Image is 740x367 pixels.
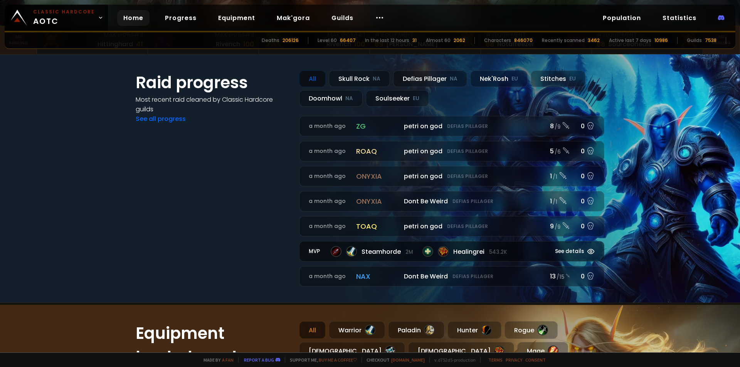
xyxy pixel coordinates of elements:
a: a month agonaxDont Be WeirdDefias Pillager13 /150 [299,266,604,287]
div: All [299,70,326,87]
div: 7538 [705,37,716,44]
a: Buy me a coffee [319,357,357,363]
small: EU [511,75,518,83]
small: NA [345,95,353,102]
span: Support me, [285,357,357,363]
a: a fan [222,357,234,363]
a: a month agoonyxiaDont Be WeirdDefias Pillager1 /10 [299,191,604,211]
div: Soulseeker [366,90,429,107]
div: Skull Rock [329,70,390,87]
span: Steamhorde [362,247,413,256]
div: 2062 [454,37,465,44]
a: MVPSteamhorde2mHealingrei543.2kSee details [299,241,604,261]
div: Hunter [447,321,501,339]
a: Consent [525,357,546,363]
div: Nek'Rosh [470,70,528,87]
div: 3462 [588,37,600,44]
small: MVP [309,248,323,255]
a: Statistics [656,10,703,26]
a: [DOMAIN_NAME] [391,357,425,363]
small: NA [373,75,380,83]
span: Made by [199,357,234,363]
h4: Most recent raid cleaned by Classic Hardcore guilds [136,95,290,114]
div: Stitches [531,70,585,87]
div: In the last 12 hours [365,37,409,44]
div: 206126 [283,37,299,44]
div: Rogue [505,321,558,339]
a: a month agozgpetri on godDefias Pillager8 /90 [299,116,604,136]
div: Guilds [687,37,702,44]
span: Healingrei [453,247,507,256]
div: [DEMOGRAPHIC_DATA] [299,342,405,360]
div: Characters [484,37,511,44]
span: See details [555,248,584,255]
div: Warrior [329,321,385,339]
span: Checkout [362,357,425,363]
a: Classic HardcoreAOTC [5,5,108,31]
a: Population [597,10,647,26]
a: Mak'gora [271,10,316,26]
a: Progress [159,10,203,26]
a: Guilds [325,10,360,26]
div: 31 [412,37,417,44]
small: NA [450,75,457,83]
a: a month agotoaqpetri on godDefias Pillager9 /90 [299,216,604,236]
div: 66407 [340,37,356,44]
div: Level 60 [318,37,337,44]
div: [DEMOGRAPHIC_DATA] [408,342,514,360]
small: EU [413,95,419,102]
div: 846070 [514,37,533,44]
div: All [299,321,326,339]
div: Paladin [388,321,444,339]
div: Mage [517,342,568,360]
a: Terms [488,357,503,363]
small: 2m [405,248,413,256]
small: EU [569,75,576,83]
a: Privacy [506,357,522,363]
div: Doomhowl [299,90,363,107]
div: Deaths [262,37,279,44]
div: 10986 [654,37,668,44]
div: Active last 7 days [609,37,651,44]
small: Classic Hardcore [33,8,95,15]
a: Equipment [212,10,261,26]
a: See all progress [136,114,186,123]
a: Home [117,10,150,26]
a: Report a bug [244,357,274,363]
h1: Raid progress [136,70,290,95]
a: a month agoroaqpetri on godDefias Pillager5 /60 [299,141,604,161]
span: v. d752d5 - production [429,357,476,363]
small: 543.2k [489,248,507,256]
div: Defias Pillager [393,70,467,87]
div: Almost 60 [426,37,451,44]
a: a month agoonyxiapetri on godDefias Pillager1 /10 [299,166,604,186]
div: Recently scanned [542,37,585,44]
span: AOTC [33,8,95,27]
